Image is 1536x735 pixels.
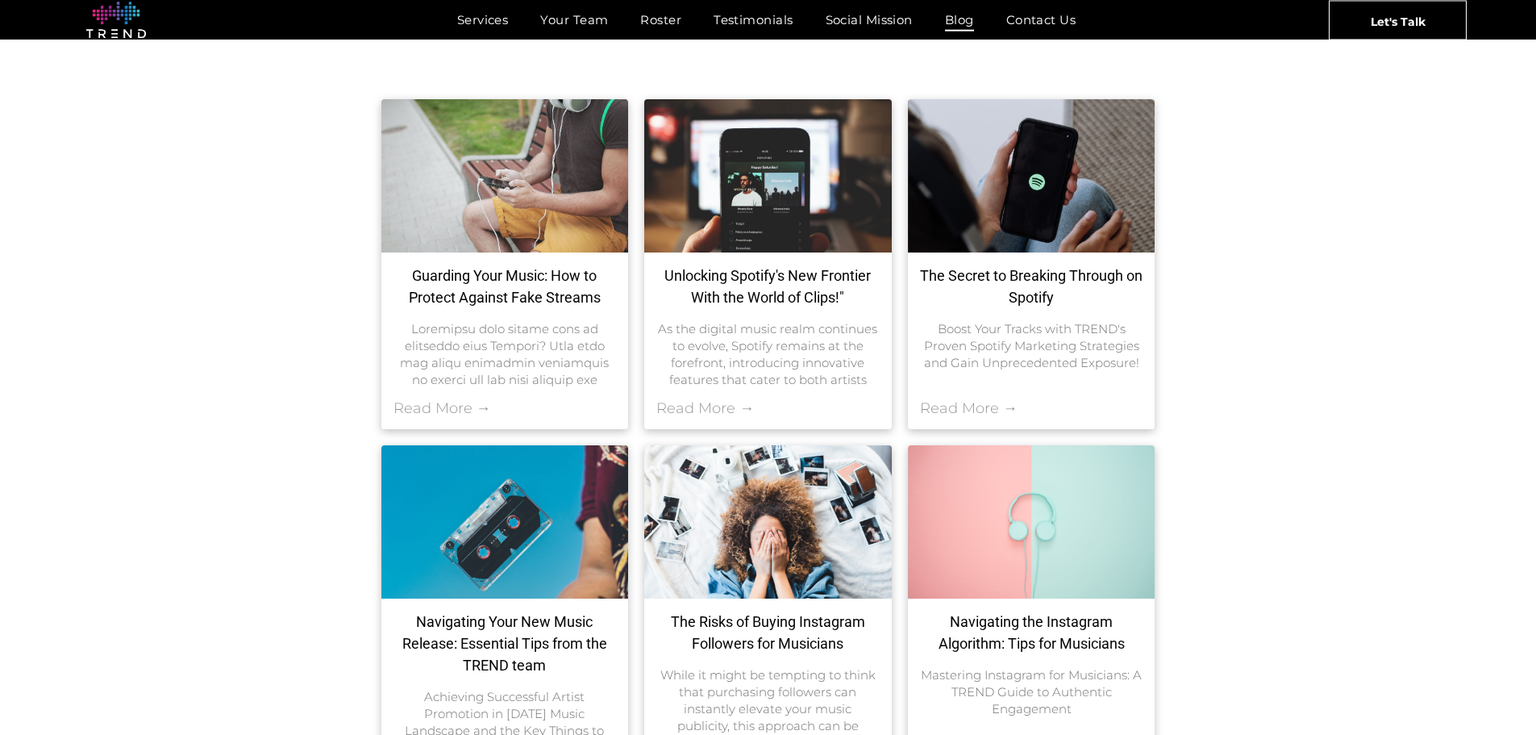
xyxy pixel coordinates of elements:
div: While it might be tempting to think that purchasing followers can instantly elevate your music pu... [656,666,880,733]
a: Read More → [920,399,1018,417]
div: Mastering Instagram for Musicians: A TREND Guide to Authentic Engagement [920,666,1143,717]
a: The Risks of Buying Instagram Followers for Musicians [656,611,880,654]
a: Services [441,8,525,31]
div: Boost Your Tracks with TREND's Proven Spotify Marketing Strategies and Gain Unprecedented Exposure! [920,320,1143,371]
a: Read More → [393,399,491,417]
div: As the digital music realm continues to evolve, Spotify remains at the forefront, introducing inn... [656,320,880,387]
a: Contact Us [990,8,1093,31]
a: Read More → [656,399,754,417]
a: TREND's team tells you why you should not be tempted to buy fake followers [644,445,892,599]
a: Your Team [524,8,624,31]
a: Guarding Your Music: How to Protect Against Fake Streams [393,265,617,308]
img: logo [86,2,146,39]
a: Navigating Your New Music Release: Essential Tips from the TREND team [393,611,617,676]
a: Roster [624,8,697,31]
a: Unlocking Spotify's New Frontier With the World of Clips!" [656,265,880,308]
a: The Secret to Breaking Through on Spotify [920,265,1143,308]
iframe: Chat Widget [1455,658,1536,735]
a: Navigating the Instagram Algorithm: Tips for Musicians [920,611,1143,654]
a: Blog [929,8,990,31]
a: Testimonials [697,8,809,31]
div: Loremipsu dolo sitame cons ad elitseddo eius Tempori? Utla etdo mag aliqu enimadmin veniamquis no... [393,320,617,387]
a: Social Mission [810,8,929,31]
span: Let's Talk [1371,1,1426,41]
